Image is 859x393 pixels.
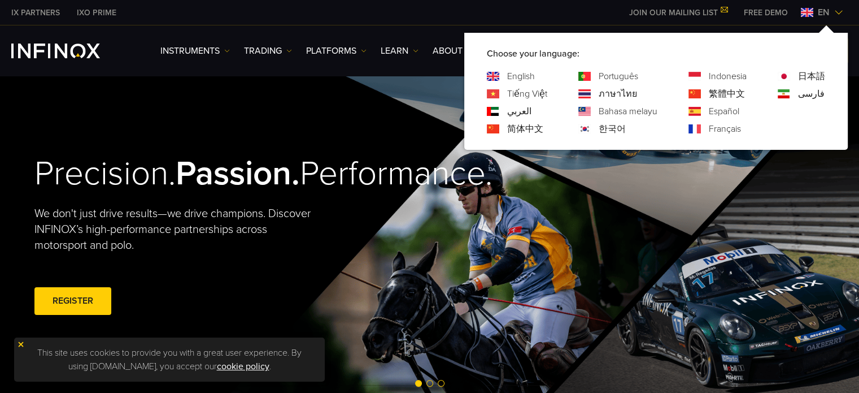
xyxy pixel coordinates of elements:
img: yellow close icon [17,340,25,348]
a: REGISTER [34,287,111,315]
a: INFINOX Logo [11,44,127,58]
a: INFINOX MENU [735,7,796,19]
a: INFINOX [68,7,125,19]
a: Language [507,87,547,101]
a: Language [798,70,825,83]
a: PLATFORMS [306,44,367,58]
a: Language [709,105,739,118]
a: Language [507,70,535,83]
a: Language [709,87,745,101]
a: Language [599,122,626,136]
span: Go to slide 2 [426,380,433,387]
p: This site uses cookies to provide you with a great user experience. By using [DOMAIN_NAME], you a... [20,343,319,376]
p: We don't just drive results—we drive champions. Discover INFINOX’s high-performance partnerships ... [34,206,319,253]
a: Language [709,70,747,83]
a: Language [599,87,637,101]
a: Language [798,87,825,101]
p: Choose your language: [487,47,825,61]
a: Language [507,122,543,136]
a: INFINOX [3,7,68,19]
a: TRADING [244,44,292,58]
a: Language [507,105,531,118]
strong: Passion. [176,153,300,194]
a: JOIN OUR MAILING LIST [621,8,735,18]
span: en [813,6,834,19]
a: Language [599,70,638,83]
a: Language [599,105,657,118]
span: Go to slide 3 [438,380,444,387]
a: Language [709,122,741,136]
a: ABOUT [433,44,473,58]
h2: Precision. Performance. [34,153,390,195]
a: Learn [381,44,418,58]
span: Go to slide 1 [415,380,422,387]
a: Instruments [160,44,230,58]
a: cookie policy [217,361,269,372]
